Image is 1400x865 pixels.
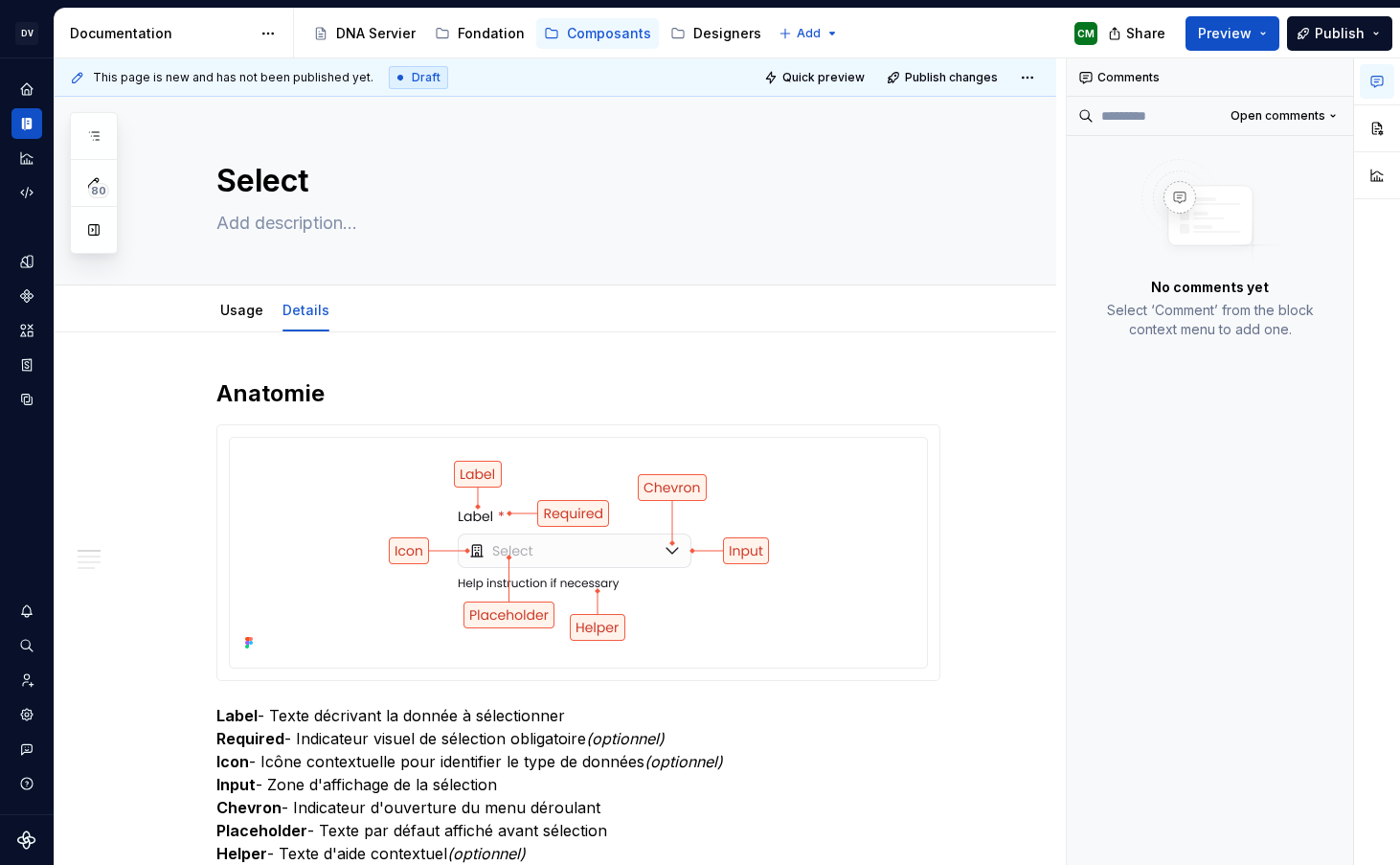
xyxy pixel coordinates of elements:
span: Quick preview [782,70,865,85]
span: Add [797,26,821,41]
button: Preview [1185,16,1279,51]
button: Contact support [11,734,42,764]
h2: Anatomie [216,378,940,409]
strong: Chevron [216,798,282,817]
a: Fondation [427,18,532,49]
span: Publish [1315,24,1365,43]
span: Draft [412,70,440,85]
strong: Required [216,729,284,748]
strong: Label [216,706,258,725]
span: Publish changes [905,70,998,85]
div: Documentation [70,24,251,43]
a: Code automation [11,177,42,208]
strong: Icon [216,752,249,771]
svg: Supernova Logo [17,831,36,850]
em: (optionnel) [447,844,526,863]
button: Search ⌘K [11,630,42,661]
p: Select ‘Comment’ from the block context menu to add one. [1090,301,1330,339]
button: DV [4,12,50,54]
button: Publish changes [881,64,1006,91]
a: Home [11,74,42,104]
a: Components [11,281,42,311]
textarea: Select [213,158,937,204]
a: Designers [663,18,769,49]
p: - Texte décrivant la donnée à sélectionner - Indicateur visuel de sélection obligatoire - Icône c... [216,704,940,865]
a: Composants [536,18,659,49]
span: Open comments [1231,108,1325,124]
em: (optionnel) [644,752,723,771]
button: Open comments [1222,102,1345,129]
div: Page tree [305,14,769,53]
span: This page is new and has not been published yet. [93,70,373,85]
div: CM [1077,26,1095,41]
p: No comments yet [1151,278,1269,297]
a: Usage [220,302,263,318]
strong: Input [216,775,256,794]
button: Quick preview [758,64,873,91]
span: Preview [1198,24,1252,43]
button: Publish [1287,16,1392,51]
a: Data sources [11,384,42,415]
a: Invite team [11,665,42,695]
em: (optionnel) [586,729,665,748]
span: Share [1126,24,1165,43]
div: Usage [213,289,271,330]
a: Details [282,302,329,318]
button: Notifications [11,596,42,626]
div: Comments [1067,58,1353,97]
button: Add [773,20,845,47]
div: DNA Servier [336,24,416,43]
div: Composants [567,24,651,43]
a: Design tokens [11,246,42,277]
button: Share [1098,16,1178,51]
span: 80 [88,183,109,198]
a: Storybook stories [11,350,42,380]
strong: Helper [216,844,267,863]
a: DNA Servier [305,18,423,49]
a: Assets [11,315,42,346]
a: Settings [11,699,42,730]
div: Details [275,289,337,330]
a: Documentation [11,108,42,139]
strong: Placeholder [216,821,307,840]
div: Fondation [458,24,525,43]
div: Designers [693,24,761,43]
div: DV [15,22,38,45]
a: Analytics [11,143,42,173]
